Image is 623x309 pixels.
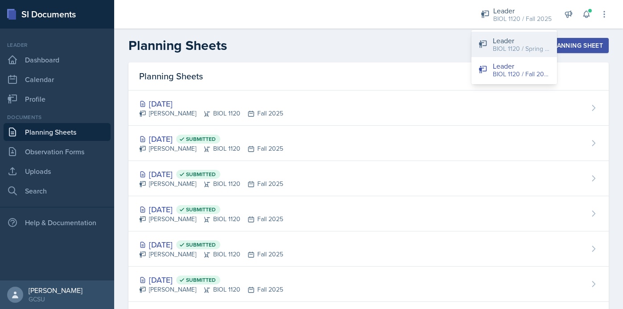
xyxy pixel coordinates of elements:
[128,37,227,54] h2: Planning Sheets
[4,123,111,141] a: Planning Sheets
[139,109,283,118] div: [PERSON_NAME] BIOL 1120 Fall 2025
[139,179,283,189] div: [PERSON_NAME] BIOL 1120 Fall 2025
[4,113,111,121] div: Documents
[186,136,216,143] span: Submitted
[139,203,283,215] div: [DATE]
[186,276,216,284] span: Submitted
[4,143,111,161] a: Observation Forms
[4,162,111,180] a: Uploads
[128,267,609,302] a: [DATE] Submitted [PERSON_NAME]BIOL 1120Fall 2025
[493,61,550,71] div: Leader
[493,35,550,46] div: Leader
[4,51,111,69] a: Dashboard
[139,98,283,110] div: [DATE]
[139,285,283,294] div: [PERSON_NAME] BIOL 1120 Fall 2025
[139,168,283,180] div: [DATE]
[128,161,609,196] a: [DATE] Submitted [PERSON_NAME]BIOL 1120Fall 2025
[493,44,550,54] div: BIOL 1120 / Spring 2025
[186,241,216,248] span: Submitted
[493,14,552,24] div: BIOL 1120 / Fall 2025
[471,57,557,82] button: Leader BIOL 1120 / Fall 2025
[471,32,557,57] button: Leader BIOL 1120 / Spring 2025
[139,250,283,259] div: [PERSON_NAME] BIOL 1120 Fall 2025
[139,144,283,153] div: [PERSON_NAME] BIOL 1120 Fall 2025
[4,90,111,108] a: Profile
[186,171,216,178] span: Submitted
[29,295,83,304] div: GCSU
[128,62,609,91] div: Planning Sheets
[139,133,283,145] div: [DATE]
[526,42,603,49] div: New Planning Sheet
[128,91,609,126] a: [DATE] [PERSON_NAME]BIOL 1120Fall 2025
[139,274,283,286] div: [DATE]
[128,196,609,231] a: [DATE] Submitted [PERSON_NAME]BIOL 1120Fall 2025
[128,231,609,267] a: [DATE] Submitted [PERSON_NAME]BIOL 1120Fall 2025
[4,70,111,88] a: Calendar
[139,214,283,224] div: [PERSON_NAME] BIOL 1120 Fall 2025
[139,239,283,251] div: [DATE]
[4,214,111,231] div: Help & Documentation
[493,5,552,16] div: Leader
[493,70,550,79] div: BIOL 1120 / Fall 2025
[4,182,111,200] a: Search
[520,38,609,53] button: New Planning Sheet
[128,126,609,161] a: [DATE] Submitted [PERSON_NAME]BIOL 1120Fall 2025
[4,41,111,49] div: Leader
[29,286,83,295] div: [PERSON_NAME]
[186,206,216,213] span: Submitted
